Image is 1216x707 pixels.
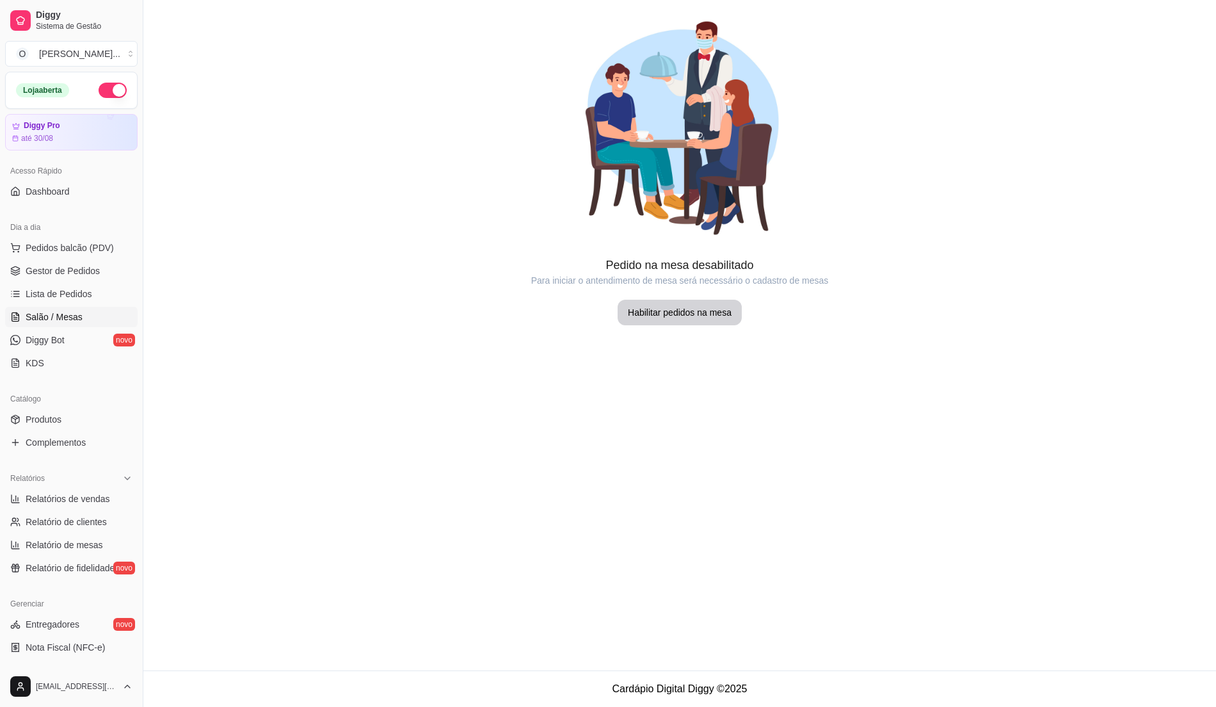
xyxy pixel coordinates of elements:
[26,436,86,449] span: Complementos
[5,41,138,67] button: Select a team
[26,357,44,370] span: KDS
[99,83,127,98] button: Alterar Status
[5,432,138,453] a: Complementos
[5,671,138,702] button: [EMAIL_ADDRESS][DOMAIN_NAME]
[5,261,138,281] a: Gestor de Pedidos
[5,284,138,304] a: Lista de Pedidos
[36,681,117,692] span: [EMAIL_ADDRESS][DOMAIN_NAME]
[26,264,100,277] span: Gestor de Pedidos
[5,353,138,373] a: KDS
[26,311,83,323] span: Salão / Mesas
[5,660,138,681] a: Controle de caixa
[16,83,69,97] div: Loja aberta
[5,307,138,327] a: Salão / Mesas
[26,185,70,198] span: Dashboard
[24,121,60,131] article: Diggy Pro
[5,594,138,614] div: Gerenciar
[26,334,65,346] span: Diggy Bot
[5,558,138,578] a: Relatório de fidelidadenovo
[36,10,132,21] span: Diggy
[36,21,132,31] span: Sistema de Gestão
[26,413,61,426] span: Produtos
[26,539,103,551] span: Relatório de mesas
[143,670,1216,707] footer: Cardápio Digital Diggy © 2025
[5,161,138,181] div: Acesso Rápido
[26,562,115,574] span: Relatório de fidelidade
[26,288,92,300] span: Lista de Pedidos
[26,492,110,505] span: Relatórios de vendas
[5,114,138,150] a: Diggy Proaté 30/08
[26,241,114,254] span: Pedidos balcão (PDV)
[5,637,138,658] a: Nota Fiscal (NFC-e)
[16,47,29,60] span: O
[21,133,53,143] article: até 30/08
[5,330,138,350] a: Diggy Botnovo
[26,641,105,654] span: Nota Fiscal (NFC-e)
[5,5,138,36] a: DiggySistema de Gestão
[39,47,120,60] div: [PERSON_NAME] ...
[26,618,79,631] span: Entregadores
[5,389,138,409] div: Catálogo
[143,256,1216,274] article: Pedido na mesa desabilitado
[618,300,742,325] button: Habilitar pedidos na mesa
[5,489,138,509] a: Relatórios de vendas
[10,473,45,484] span: Relatórios
[5,409,138,430] a: Produtos
[5,535,138,555] a: Relatório de mesas
[143,274,1216,287] article: Para iniciar o antendimento de mesa será necessário o cadastro de mesas
[5,512,138,532] a: Relatório de clientes
[26,516,107,528] span: Relatório de clientes
[5,614,138,635] a: Entregadoresnovo
[5,238,138,258] button: Pedidos balcão (PDV)
[5,181,138,202] a: Dashboard
[5,217,138,238] div: Dia a dia
[26,664,95,677] span: Controle de caixa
